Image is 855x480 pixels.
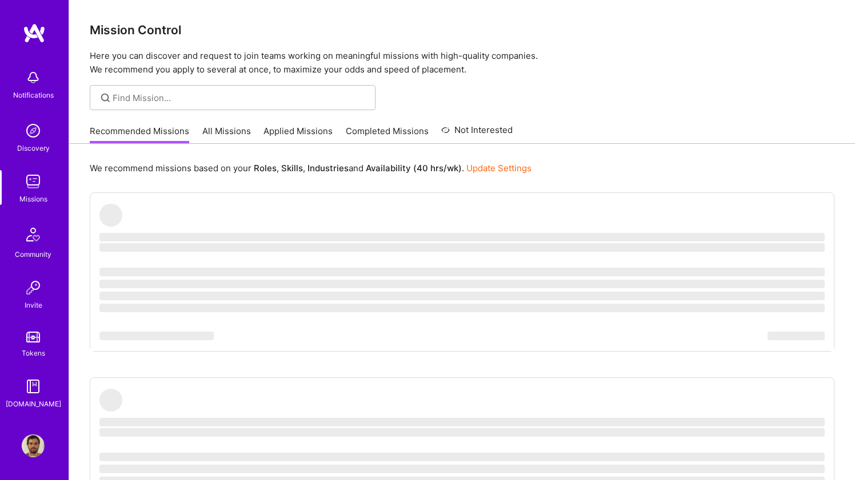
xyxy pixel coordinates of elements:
[281,163,303,174] b: Skills
[22,375,45,398] img: guide book
[202,125,251,144] a: All Missions
[99,91,112,104] i: icon SearchGrey
[22,276,45,299] img: Invite
[307,163,349,174] b: Industries
[90,49,834,76] p: Here you can discover and request to join teams working on meaningful missions with high-quality ...
[90,23,834,37] h3: Mission Control
[17,142,50,154] div: Discovery
[22,170,45,193] img: teamwork
[13,89,54,101] div: Notifications
[23,23,46,43] img: logo
[346,125,429,144] a: Completed Missions
[366,163,462,174] b: Availability (40 hrs/wk)
[22,119,45,142] img: discovery
[90,125,189,144] a: Recommended Missions
[22,347,45,359] div: Tokens
[26,332,40,342] img: tokens
[466,163,532,174] a: Update Settings
[22,434,45,457] img: User Avatar
[90,162,532,174] p: We recommend missions based on your , , and .
[22,66,45,89] img: bell
[441,123,513,144] a: Not Interested
[6,398,61,410] div: [DOMAIN_NAME]
[254,163,277,174] b: Roles
[263,125,333,144] a: Applied Missions
[15,248,51,260] div: Community
[25,299,42,311] div: Invite
[19,193,47,205] div: Missions
[113,92,367,104] input: Find Mission...
[19,221,47,248] img: Community
[19,434,47,457] a: User Avatar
